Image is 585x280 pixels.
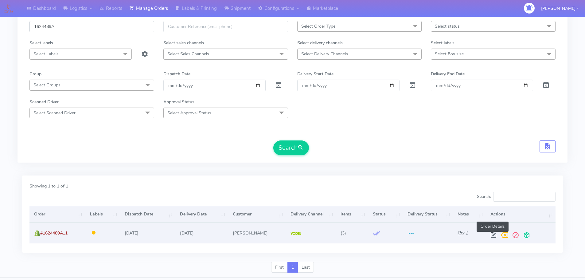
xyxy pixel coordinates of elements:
span: #1624489A_1 [40,230,68,236]
label: Delivery Start Date [297,71,333,77]
label: Search: [477,192,556,202]
label: Select labels [431,40,454,46]
th: Delivery Channel: activate to sort column ascending [286,206,336,223]
span: Select status [435,23,460,29]
th: Notes: activate to sort column ascending [453,206,486,223]
button: Search [273,140,309,155]
th: Delivery Status: activate to sort column ascending [403,206,453,223]
span: Select Approval Status [167,110,211,116]
label: Group [29,71,41,77]
th: Actions: activate to sort column ascending [486,206,556,223]
label: Showing 1 to 1 of 1 [29,183,68,189]
th: Items: activate to sort column ascending [336,206,368,223]
span: Select Order Type [301,23,335,29]
span: (3) [341,230,346,236]
th: Customer: activate to sort column ascending [228,206,286,223]
label: Select labels [29,40,53,46]
span: Select Delivery Channels [301,51,348,57]
img: Yodel [291,232,301,235]
label: Scanned Driver [29,99,59,105]
input: Customer Reference(email,phone) [163,21,288,32]
label: Approval Status [163,99,194,105]
th: Dispatch Date: activate to sort column ascending [120,206,175,223]
img: shopify.png [34,230,40,236]
td: [DATE] [175,223,228,243]
span: Select Sales Channels [167,51,209,57]
a: 1 [287,262,298,273]
td: [PERSON_NAME] [228,223,286,243]
label: Dispatch Date [163,71,190,77]
input: Search: [493,192,556,202]
th: Status: activate to sort column ascending [368,206,403,223]
button: [PERSON_NAME] [536,2,583,15]
th: Labels: activate to sort column ascending [85,206,120,223]
span: Select Groups [33,82,60,88]
th: Delivery Date: activate to sort column ascending [175,206,228,223]
span: Select Box size [435,51,464,57]
span: Select Labels [33,51,59,57]
label: Delivery End Date [431,71,465,77]
th: Order: activate to sort column ascending [29,206,85,223]
td: [DATE] [120,223,175,243]
input: Order Id [29,21,154,32]
i: x 1 [458,230,468,236]
label: Select sales channels [163,40,204,46]
label: Select delivery channels [297,40,343,46]
span: Select Scanned Driver [33,110,76,116]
